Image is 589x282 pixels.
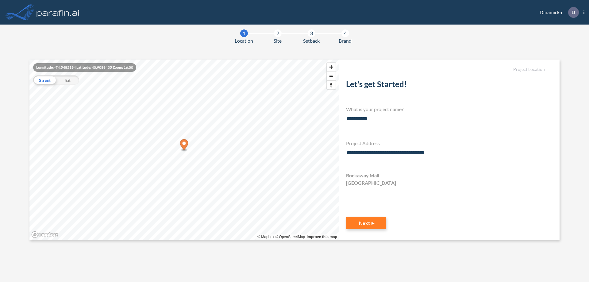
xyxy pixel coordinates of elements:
span: Rockaway Mall [346,172,379,179]
span: Site [274,37,282,44]
button: Reset bearing to north [327,80,336,89]
h4: Project Address [346,140,545,146]
a: Improve this map [307,235,337,239]
button: Zoom out [327,71,336,80]
a: Mapbox [257,235,274,239]
a: OpenStreetMap [275,235,305,239]
span: Setback [303,37,320,44]
div: 3 [308,29,315,37]
div: Dinamicka [530,7,584,18]
span: [GEOGRAPHIC_DATA] [346,179,396,187]
span: Brand [339,37,352,44]
canvas: Map [29,60,339,240]
span: Reset bearing to north [327,81,336,89]
p: D [572,10,575,15]
a: Mapbox homepage [31,231,58,238]
h4: What is your project name? [346,106,545,112]
h5: Project Location [346,67,545,72]
img: logo [35,6,81,18]
h2: Let's get Started! [346,79,545,91]
div: 4 [341,29,349,37]
div: Map marker [180,139,188,152]
button: Next [346,217,386,229]
span: Location [235,37,253,44]
div: Longitude: -74.5485194 Latitude: 40.9086435 Zoom: 16.00 [33,63,136,72]
div: Street [33,75,56,85]
div: 1 [240,29,248,37]
div: Sat [56,75,79,85]
div: 2 [274,29,282,37]
button: Zoom in [327,63,336,71]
